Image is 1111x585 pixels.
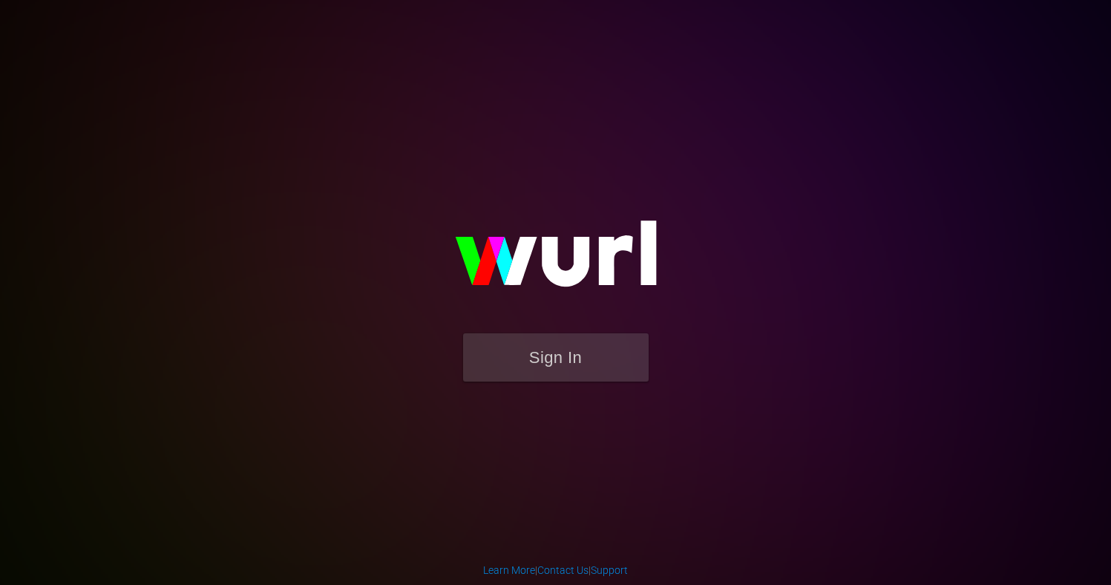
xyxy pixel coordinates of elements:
[591,564,628,576] a: Support
[537,564,589,576] a: Contact Us
[407,189,704,333] img: wurl-logo-on-black-223613ac3d8ba8fe6dc639794a292ebdb59501304c7dfd60c99c58986ef67473.svg
[463,333,649,382] button: Sign In
[483,563,628,578] div: | |
[483,564,535,576] a: Learn More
